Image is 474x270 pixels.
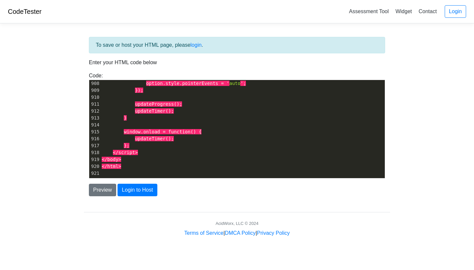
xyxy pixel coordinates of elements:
span: }; [124,143,129,148]
span: } [124,115,126,121]
div: 919 [89,156,100,163]
a: Privacy Policy [257,230,290,236]
div: 913 [89,115,100,121]
div: 912 [89,108,100,115]
div: 910 [89,94,100,101]
span: }); [135,88,143,93]
p: Enter your HTML code below [89,59,385,67]
span: </body> [102,157,121,162]
a: Assessment Tool [346,6,391,17]
div: 918 [89,149,100,156]
span: updateTimer(); [135,136,174,141]
a: Contact [416,6,439,17]
a: Terms of Service [184,230,224,236]
div: 914 [89,121,100,128]
div: AcidWorx, LLC © 2024 [216,220,258,227]
span: updateTimer(); [135,108,174,114]
div: 916 [89,135,100,142]
div: | | [184,229,290,237]
span: window.onload = function() { [124,129,201,134]
button: Preview [89,184,116,196]
div: 915 [89,128,100,135]
span: </html> [102,164,121,169]
span: option.style.pointerEvents = ' [146,81,229,86]
div: 908 [89,80,100,87]
div: Code: [84,72,390,178]
span: '; [240,81,246,86]
div: To save or host your HTML page, please . [89,37,385,53]
a: login [191,42,202,48]
a: Login [445,5,466,18]
span: </script> [113,150,138,155]
div: 921 [89,170,100,177]
div: 917 [89,142,100,149]
span: updateProgress(); [135,101,182,107]
button: Login to Host [118,184,157,196]
div: 911 [89,101,100,108]
a: Widget [393,6,414,17]
div: 920 [89,163,100,170]
div: 909 [89,87,100,94]
a: DMCA Policy [225,230,255,236]
a: CodeTester [8,8,41,15]
span: auto [229,81,241,86]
